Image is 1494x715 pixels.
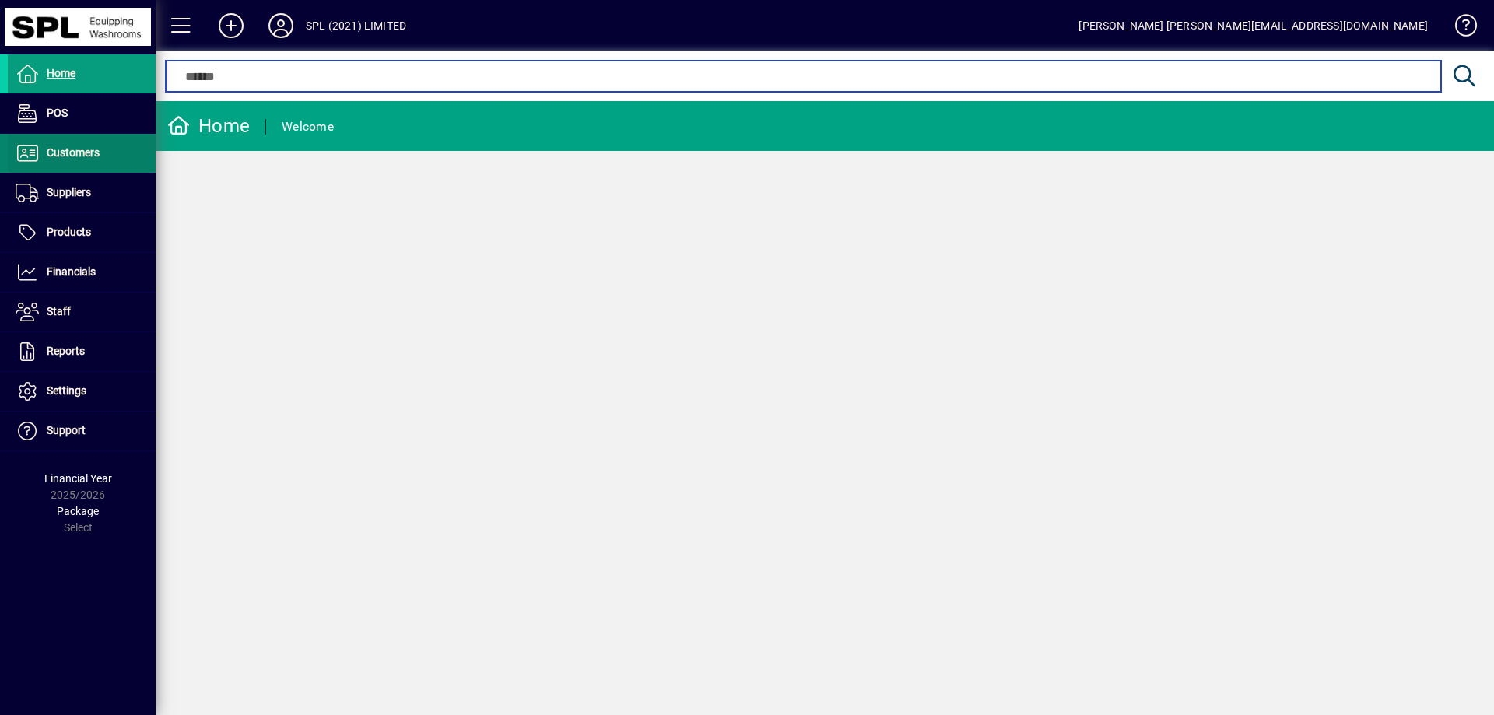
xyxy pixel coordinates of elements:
span: Financials [47,265,96,278]
span: POS [47,107,68,119]
span: Support [47,424,86,436]
span: Reports [47,345,85,357]
div: SPL (2021) LIMITED [306,13,406,38]
a: Products [8,213,156,252]
a: Customers [8,134,156,173]
div: Welcome [282,114,334,139]
a: Staff [8,293,156,331]
span: Financial Year [44,472,112,485]
span: Settings [47,384,86,397]
span: Package [57,505,99,517]
a: Reports [8,332,156,371]
a: Knowledge Base [1443,3,1475,54]
span: Home [47,67,75,79]
a: POS [8,94,156,133]
a: Support [8,412,156,450]
span: Products [47,226,91,238]
span: Staff [47,305,71,317]
button: Add [206,12,256,40]
a: Financials [8,253,156,292]
div: [PERSON_NAME] [PERSON_NAME][EMAIL_ADDRESS][DOMAIN_NAME] [1078,13,1428,38]
div: Home [167,114,250,138]
a: Suppliers [8,173,156,212]
span: Customers [47,146,100,159]
button: Profile [256,12,306,40]
span: Suppliers [47,186,91,198]
a: Settings [8,372,156,411]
